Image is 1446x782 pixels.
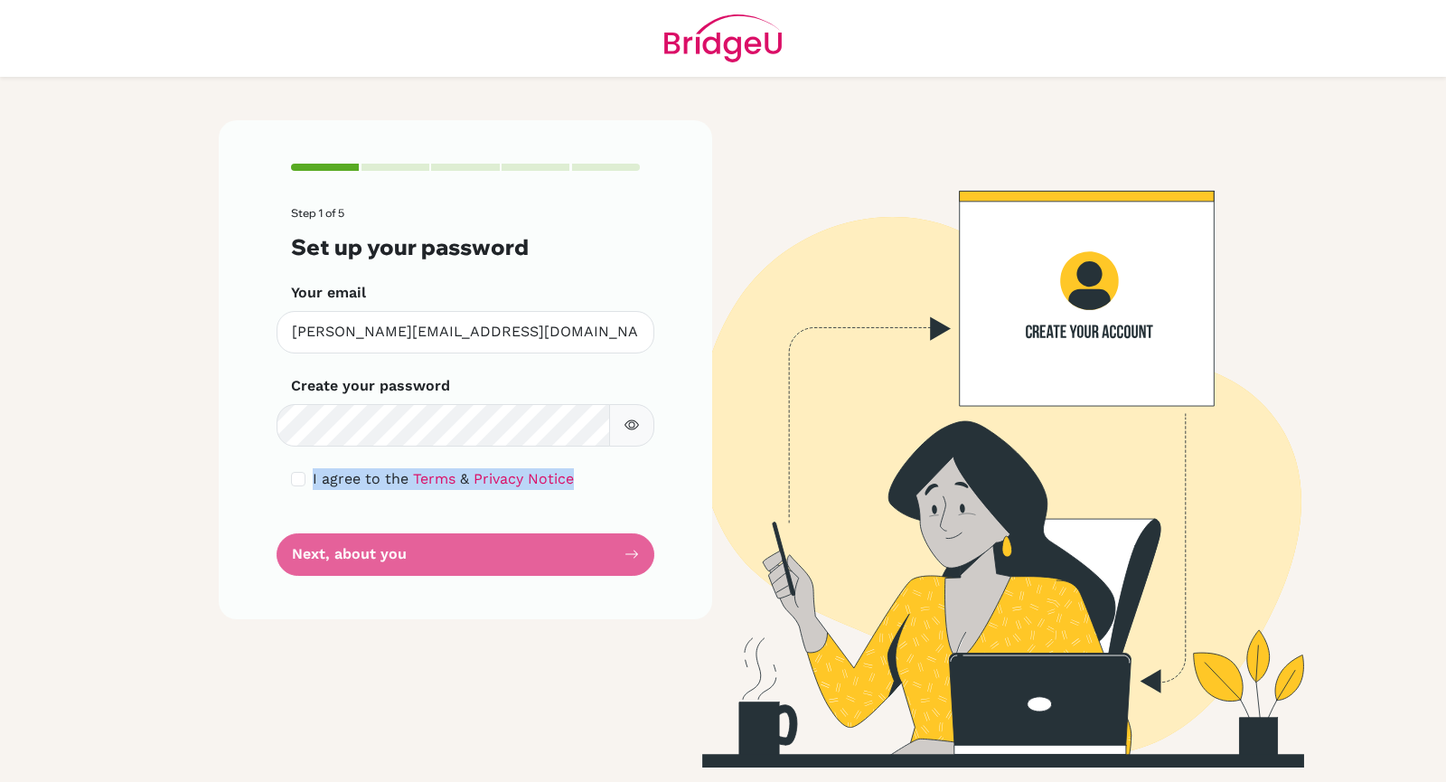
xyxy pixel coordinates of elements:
[474,470,574,487] a: Privacy Notice
[277,311,654,353] input: Insert your email*
[291,234,640,260] h3: Set up your password
[460,470,469,487] span: &
[291,375,450,397] label: Create your password
[413,470,455,487] a: Terms
[291,282,366,304] label: Your email
[313,470,408,487] span: I agree to the
[291,206,344,220] span: Step 1 of 5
